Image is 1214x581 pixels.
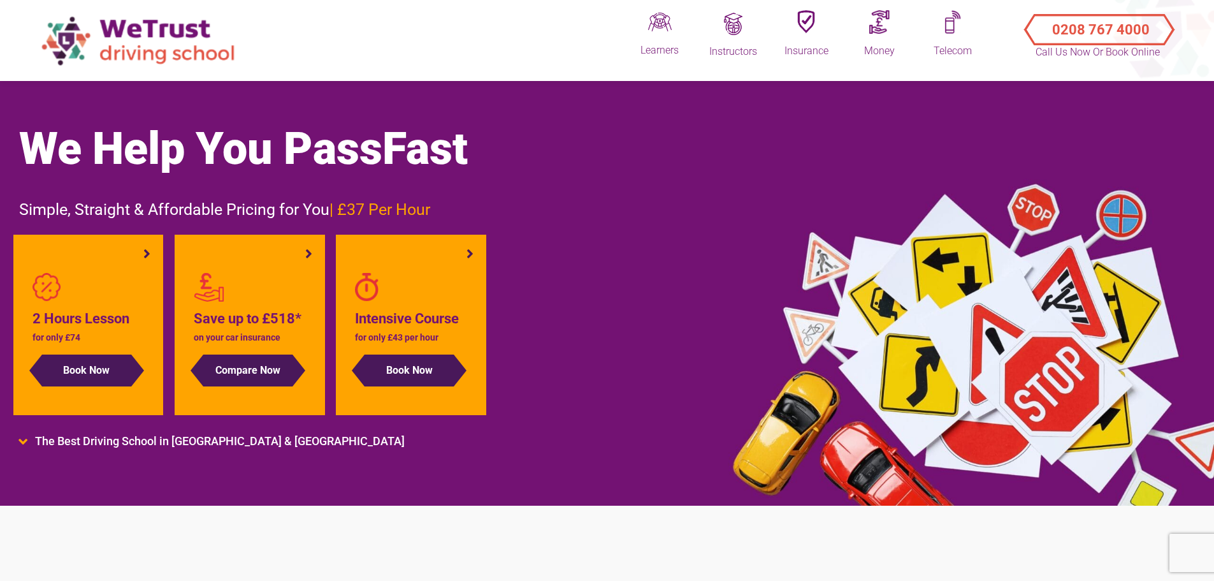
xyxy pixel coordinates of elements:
a: Save up to £518* on your car insurance Compare Now [194,273,306,386]
img: stopwatch-regular.png [355,273,378,302]
span: for only £74 [33,332,80,342]
a: Intensive Course for only £43 per hour Book Now [355,273,467,386]
button: Book Now [365,355,454,386]
h4: 2 Hours Lesson [33,308,145,330]
span: | £37 Per Hour [329,200,430,219]
img: wetrust-ds-logo.png [32,7,249,74]
span: We Help You Pass [19,122,468,175]
span: Fast [382,122,468,175]
img: Mobileq.png [944,10,962,34]
img: Insuranceq.png [797,10,815,34]
div: Instructors [701,45,765,59]
div: Money [848,44,911,59]
img: Moneyq.png [869,10,890,34]
div: Telecom [921,44,985,59]
button: Compare Now [203,355,293,386]
h4: Intensive Course [355,308,467,330]
button: Book Now [42,355,131,386]
span: Simple, Straight & Affordable Pricing for You [19,200,430,219]
img: red-personal-loans2.png [194,273,224,302]
a: 2 Hours Lesson for only £74 Book Now [33,273,145,386]
h4: Save up to £518* [194,308,306,330]
span: for only £43 per hour [355,332,438,342]
img: badge-percent-light.png [33,273,61,302]
img: Driveq.png [648,10,672,34]
div: Learners [628,43,691,57]
div: Insurance [774,44,838,59]
img: Trainingq.png [722,13,744,35]
p: Call Us Now or Book Online [1034,45,1162,60]
li: The Best Driving School in [GEOGRAPHIC_DATA] & [GEOGRAPHIC_DATA] [19,434,1012,448]
a: Call Us Now or Book Online 0208 767 4000 [1013,3,1182,48]
button: Call Us Now or Book Online [1029,11,1166,36]
span: on your car insurance [194,332,280,342]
